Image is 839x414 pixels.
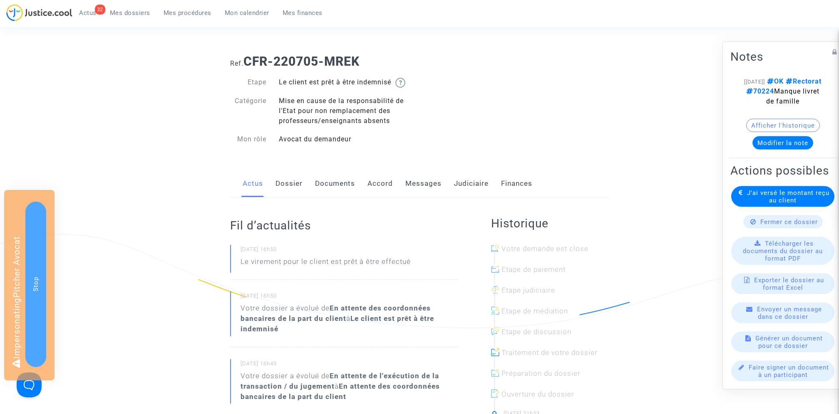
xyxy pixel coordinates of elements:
[17,372,42,397] iframe: Help Scout Beacon - Open
[4,190,55,380] div: Impersonating
[405,170,442,197] a: Messages
[243,54,360,69] b: CFR-220705-MREK
[103,7,157,19] a: Mes dossiers
[743,240,823,262] span: Télécharger les documents du dossier au format PDF
[760,218,818,226] span: Fermer ce dossier
[784,77,822,85] span: Rectorat
[241,382,440,401] b: En attente des coordonnées bancaires de la part du client
[746,87,819,105] span: Manque livret de famille
[243,170,263,197] a: Actus
[276,7,329,19] a: Mes finances
[6,4,72,21] img: jc-logo.svg
[241,256,411,271] p: Le virement pour le client est prêt à être effectué
[241,246,458,256] small: [DATE] 16h50
[501,170,532,197] a: Finances
[746,87,774,95] span: 70224
[276,170,303,197] a: Dossier
[157,7,218,19] a: Mes procédures
[225,9,269,17] span: Mon calendrier
[747,189,829,204] span: J'ai versé le montant reçu au client
[32,277,40,291] span: Stop
[241,360,458,371] small: [DATE] 16h49
[230,218,458,233] h2: Fil d’actualités
[367,170,393,197] a: Accord
[241,372,439,390] b: En attente de l'exécution de la transaction / du jugement
[241,292,458,303] small: [DATE] 16h50
[241,303,458,334] div: Votre dossier a évolué de à
[25,202,46,367] button: Stop
[224,96,273,126] div: Catégorie
[110,9,150,17] span: Mes dossiers
[757,306,822,320] span: Envoyer un message dans ce dossier
[224,77,273,88] div: Etape
[746,119,820,132] button: Afficher l'historique
[730,163,835,178] h2: Actions possibles
[95,5,105,15] div: 32
[755,335,823,350] span: Générer un document pour ce dossier
[283,9,323,17] span: Mes finances
[749,364,829,379] span: Faire signer un document à un participant
[501,244,588,253] span: Votre demande est close
[730,49,835,64] h2: Notes
[79,9,97,17] span: Actus
[224,134,273,144] div: Mon rôle
[72,7,103,19] a: 32Actus
[218,7,276,19] a: Mon calendrier
[454,170,489,197] a: Judiciaire
[752,136,813,150] button: Modifier la note
[765,77,784,85] span: OK
[273,77,419,88] div: Le client est prêt à être indemnisé
[273,96,419,126] div: Mise en cause de la responsabilité de l'Etat pour non remplacement des professeurs/enseignants ab...
[164,9,211,17] span: Mes procédures
[315,170,355,197] a: Documents
[395,78,405,88] img: help.svg
[491,216,609,231] h2: Historique
[273,134,419,144] div: Avocat du demandeur
[241,371,458,402] div: Votre dossier a évolué de à
[241,304,431,323] b: En attente des coordonnées bancaires de la part du client
[230,59,243,67] span: Ref.
[754,276,824,291] span: Exporter le dossier au format Excel
[744,79,765,85] span: [[DATE]]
